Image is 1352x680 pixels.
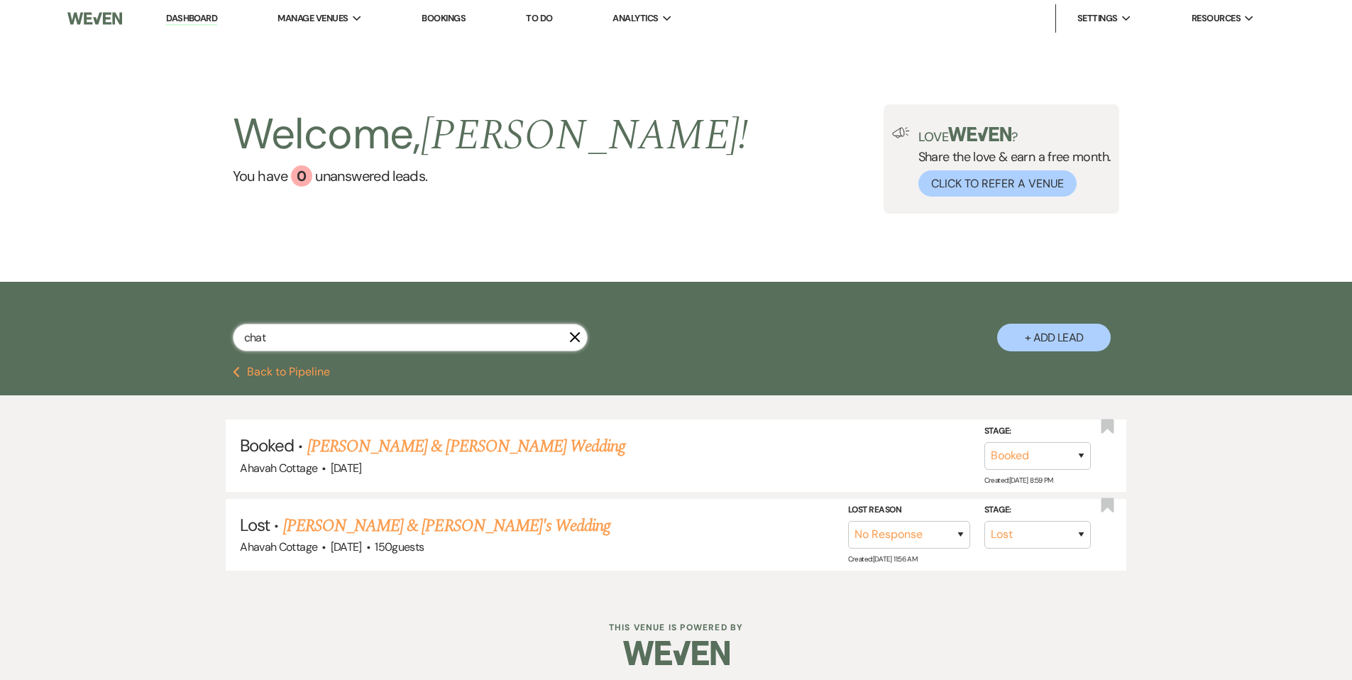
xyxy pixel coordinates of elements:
[233,165,749,187] a: You have 0 unanswered leads.
[67,4,121,33] img: Weven Logo
[612,11,658,26] span: Analytics
[375,539,424,554] span: 150 guests
[331,539,362,554] span: [DATE]
[892,127,910,138] img: loud-speaker-illustration.svg
[623,628,730,678] img: Weven Logo
[240,461,317,476] span: Ahavah Cottage
[233,324,588,351] input: Search by name, event date, email address or phone number
[240,514,270,536] span: Lost
[526,12,552,24] a: To Do
[918,127,1111,143] p: Love ?
[233,104,749,165] h2: Welcome,
[422,12,466,24] a: Bookings
[283,513,611,539] a: [PERSON_NAME] & [PERSON_NAME]'s Wedding
[910,127,1111,197] div: Share the love & earn a free month.
[984,476,1053,485] span: Created: [DATE] 8:59 PM
[1077,11,1118,26] span: Settings
[984,503,1091,518] label: Stage:
[277,11,348,26] span: Manage Venues
[331,461,362,476] span: [DATE]
[1192,11,1241,26] span: Resources
[997,324,1111,351] button: + Add Lead
[848,503,970,518] label: Lost Reason
[421,103,749,168] span: [PERSON_NAME] !
[307,434,625,459] a: [PERSON_NAME] & [PERSON_NAME] Wedding
[918,170,1077,197] button: Click to Refer a Venue
[240,539,317,554] span: Ahavah Cottage
[948,127,1011,141] img: weven-logo-green.svg
[984,424,1091,439] label: Stage:
[240,434,294,456] span: Booked
[166,12,217,26] a: Dashboard
[233,366,330,378] button: Back to Pipeline
[848,554,917,564] span: Created: [DATE] 11:56 AM
[291,165,312,187] div: 0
